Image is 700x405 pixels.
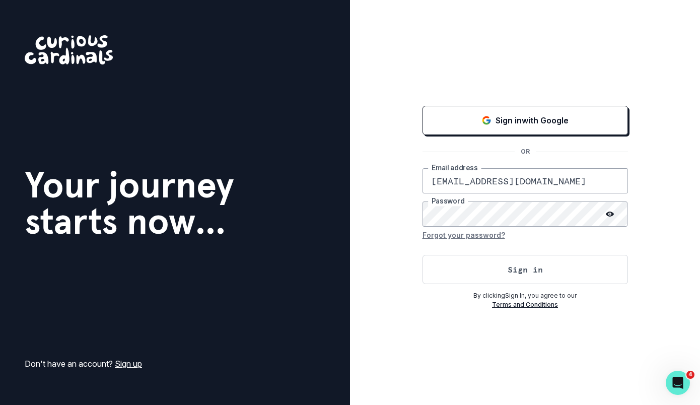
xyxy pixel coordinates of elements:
p: Don't have an account? [25,358,142,370]
a: Sign up [115,359,142,369]
h1: Your journey starts now... [25,167,234,239]
p: OR [515,147,536,156]
img: Curious Cardinals Logo [25,35,113,64]
iframe: Intercom live chat [666,371,690,395]
span: 4 [686,371,694,379]
button: Sign in with Google (GSuite) [423,106,628,135]
button: Sign in [423,255,628,284]
a: Terms and Conditions [492,301,558,308]
button: Forgot your password? [423,227,505,243]
p: By clicking Sign In , you agree to our [423,291,628,300]
p: Sign in with Google [496,114,569,126]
